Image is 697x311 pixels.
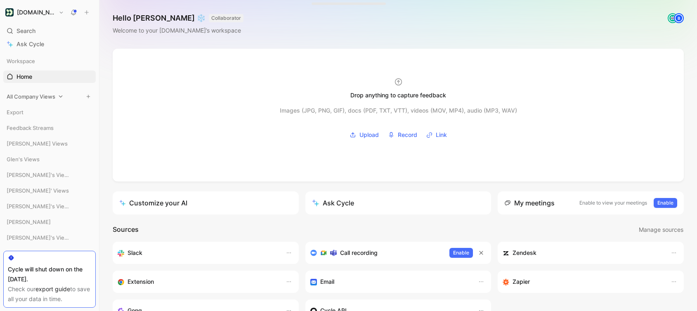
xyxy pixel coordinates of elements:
div: Welcome to your [DOMAIN_NAME]’s workspace [113,26,243,35]
div: Drop anything to capture feedback [350,90,446,100]
button: Link [423,129,450,141]
div: Forward emails to your feedback inbox [310,277,470,287]
div: Ask Cycle [312,198,354,208]
p: Enable to view your meetings [579,199,647,207]
span: Link [436,130,447,140]
span: Home [17,73,32,81]
div: [PERSON_NAME]'s Views [3,200,96,215]
div: Glen's Views [3,153,96,168]
div: [PERSON_NAME]' Views [3,184,96,197]
div: Capture feedback from thousands of sources with Zapier (survey results, recordings, sheets, etc). [503,277,662,287]
div: [PERSON_NAME]'s Views [3,169,96,181]
div: Workspace [3,55,96,67]
h2: Sources [113,224,139,235]
div: Check our to save all your data in time. [8,284,91,304]
span: Export [7,108,24,116]
a: Customize your AI [113,191,299,214]
button: Enable [654,198,677,208]
div: [PERSON_NAME]'s Views [3,231,96,244]
span: Enable [657,199,673,207]
button: Ask Cycle [305,191,491,214]
div: [PERSON_NAME]'s Views [3,169,96,184]
span: Workspace [7,57,35,65]
a: Ask Cycle [3,38,96,50]
img: avatar [669,14,677,22]
div: Sync your accounts, send feedback and get updates in Slack [118,248,277,258]
div: Export [3,106,96,118]
div: Design Team [3,247,96,259]
div: Capture feedback from anywhere on the web [118,277,277,287]
div: Record & transcribe meetings from Zoom, Meet & Teams. [310,248,443,258]
span: Enable [453,249,469,257]
div: [PERSON_NAME]'s Views [3,231,96,246]
button: Upload [347,129,382,141]
span: Search [17,26,35,36]
span: [PERSON_NAME]'s Views [7,171,71,179]
div: Images (JPG, PNG, GIF), docs (PDF, TXT, VTT), videos (MOV, MP4), audio (MP3, WAV) [280,106,517,115]
h3: Email [320,277,334,287]
h3: Extension [128,277,154,287]
button: COLLABORATOR [209,14,243,22]
div: Feedback Streams [3,122,96,137]
button: Record [385,129,420,141]
div: Feedback Streams [3,122,96,134]
a: export guide [35,285,70,292]
span: Design Team [7,249,39,257]
button: Enable [449,248,473,258]
div: B [675,14,683,22]
h3: Slack [128,248,142,258]
div: Sync accounts and create docs [503,248,662,258]
div: [PERSON_NAME] [3,216,96,231]
div: [PERSON_NAME] Views [3,137,96,152]
div: [PERSON_NAME] Views [3,137,96,150]
span: [PERSON_NAME] [7,218,51,226]
div: Cycle will shut down on the [DATE]. [8,264,91,284]
div: My meetings [504,198,555,208]
span: Glen's Views [7,155,40,163]
span: Feedback Streams [7,124,54,132]
span: Upload [359,130,379,140]
div: All Company Views [3,90,96,105]
div: Customize your AI [119,198,187,208]
img: Customer.io [5,8,14,16]
div: [PERSON_NAME] [3,216,96,228]
span: [PERSON_NAME]'s Views [7,202,71,210]
button: Customer.io[DOMAIN_NAME] [3,7,66,18]
span: [PERSON_NAME]'s Views [7,233,71,242]
span: [PERSON_NAME]' Views [7,186,69,195]
div: Glen's Views [3,153,96,165]
h1: Hello [PERSON_NAME] ❄️ [113,13,243,23]
a: Home [3,71,96,83]
h3: Zendesk [513,248,536,258]
span: Ask Cycle [17,39,44,49]
div: Design Team [3,247,96,262]
div: [PERSON_NAME]' Views [3,184,96,199]
span: Record [398,130,417,140]
h1: [DOMAIN_NAME] [17,9,55,16]
button: Manage sources [638,224,684,235]
h3: Zapier [513,277,530,287]
div: [PERSON_NAME]'s Views [3,200,96,212]
span: [PERSON_NAME] Views [7,139,68,148]
span: All Company Views [7,92,55,101]
div: Export [3,106,96,121]
div: Search [3,25,96,37]
h3: Call recording [340,248,378,258]
div: All Company Views [3,90,96,103]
